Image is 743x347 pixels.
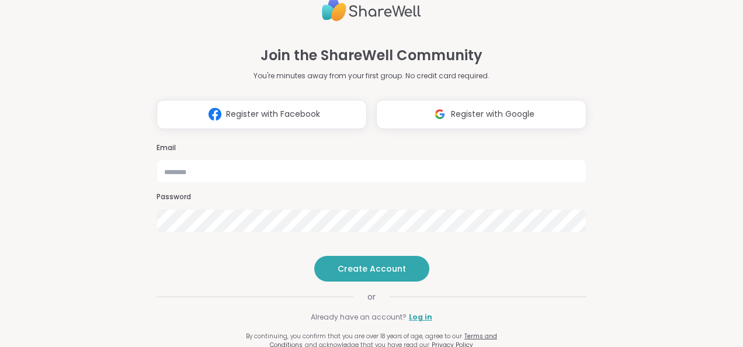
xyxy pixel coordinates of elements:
[246,332,462,341] span: By continuing, you confirm that you are over 18 years of age, agree to our
[311,312,407,322] span: Already have an account?
[353,291,390,303] span: or
[429,103,451,125] img: ShareWell Logomark
[314,256,429,282] button: Create Account
[376,100,586,129] button: Register with Google
[338,263,406,275] span: Create Account
[261,45,482,66] h1: Join the ShareWell Community
[157,192,586,202] h3: Password
[157,100,367,129] button: Register with Facebook
[204,103,226,125] img: ShareWell Logomark
[409,312,432,322] a: Log in
[226,108,320,120] span: Register with Facebook
[157,143,586,153] h3: Email
[451,108,534,120] span: Register with Google
[254,71,489,81] p: You're minutes away from your first group. No credit card required.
